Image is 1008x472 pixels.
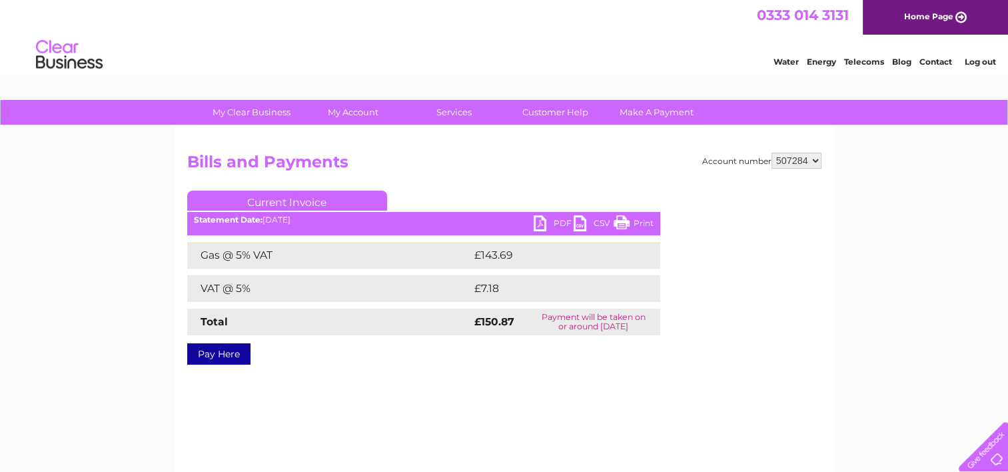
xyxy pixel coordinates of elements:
a: My Account [298,100,408,125]
strong: £150.87 [474,315,514,328]
td: Gas @ 5% VAT [187,242,471,269]
td: £7.18 [471,275,627,302]
a: Services [399,100,509,125]
a: Make A Payment [602,100,712,125]
a: Water [773,57,799,67]
div: Clear Business is a trading name of Verastar Limited (registered in [GEOGRAPHIC_DATA] No. 3667643... [190,7,819,65]
a: Blog [892,57,911,67]
a: Pay Here [187,343,251,365]
strong: Total [201,315,228,328]
td: VAT @ 5% [187,275,471,302]
h2: Bills and Payments [187,153,821,178]
a: Contact [919,57,952,67]
a: PDF [534,215,574,235]
a: Telecoms [844,57,884,67]
a: Print [614,215,654,235]
a: Energy [807,57,836,67]
img: logo.png [35,35,103,75]
td: £143.69 [471,242,636,269]
a: Log out [964,57,995,67]
b: Statement Date: [194,215,262,225]
td: Payment will be taken on or around [DATE] [527,309,660,335]
a: CSV [574,215,614,235]
a: My Clear Business [197,100,306,125]
a: Customer Help [500,100,610,125]
div: Account number [702,153,821,169]
div: [DATE] [187,215,660,225]
a: 0333 014 3131 [757,7,849,23]
a: Current Invoice [187,191,387,211]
